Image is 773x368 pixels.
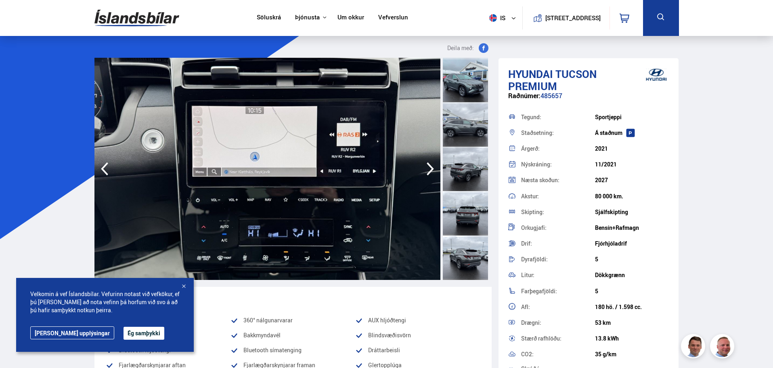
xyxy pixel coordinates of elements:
div: Afl: [521,304,595,310]
div: Orkugjafi: [521,225,595,231]
li: Dráttarbeisli [355,345,480,355]
div: 53 km [595,320,669,326]
div: 180 hö. / 1.598 cc. [595,304,669,310]
button: [STREET_ADDRESS] [549,15,598,21]
div: Akstur: [521,193,595,199]
span: Raðnúmer: [508,91,540,100]
div: 13.8 kWh [595,335,669,342]
div: 5 [595,288,669,294]
span: is [486,14,506,22]
img: G0Ugv5HjCgRt.svg [94,5,179,31]
a: Vefverslun [378,14,408,22]
div: 80 000 km. [595,193,669,200]
span: Deila með: [447,43,474,53]
div: Drif: [521,241,595,246]
div: Bensín+Rafmagn [595,225,669,231]
div: Tegund: [521,114,595,120]
div: 2021 [595,145,669,152]
div: Litur: [521,272,595,278]
div: 5 [595,256,669,263]
div: Farþegafjöldi: [521,288,595,294]
div: Dökkgrænn [595,272,669,278]
img: siFngHWaQ9KaOqBr.png [711,335,735,360]
img: svg+xml;base64,PHN2ZyB4bWxucz0iaHR0cDovL3d3dy53My5vcmcvMjAwMC9zdmciIHdpZHRoPSI1MTIiIGhlaWdodD0iNT... [489,14,497,22]
div: 485657 [508,92,669,108]
div: Vinsæll búnaður [106,293,480,305]
li: 360° nálgunarvarar [230,315,355,325]
span: Tucson PREMIUM [508,67,597,93]
div: Fjórhjóladrif [595,240,669,247]
div: Skipting: [521,209,595,215]
button: Deila með: [444,43,492,53]
img: brand logo [640,62,672,87]
div: Dyrafjöldi: [521,257,595,262]
div: CO2: [521,351,595,357]
button: is [486,6,522,30]
div: 35 g/km [595,351,669,357]
div: 2027 [595,177,669,183]
button: Þjónusta [295,14,320,21]
span: Velkomin á vef Íslandsbílar. Vefurinn notast við vefkökur, ef þú [PERSON_NAME] að nota vefinn þá ... [30,290,180,314]
div: 11/2021 [595,161,669,168]
li: Blindsvæðisvörn [355,330,480,340]
div: Sportjeppi [595,114,669,120]
div: Næsta skoðun: [521,177,595,183]
button: Open LiveChat chat widget [6,3,31,27]
div: Sjálfskipting [595,209,669,215]
div: Á staðnum [595,130,669,136]
li: AUX hljóðtengi [355,315,480,325]
img: 3361946.jpeg [94,58,440,280]
div: Drægni: [521,320,595,326]
div: Staðsetning: [521,130,595,136]
img: FbJEzSuNWCJXmdc-.webp [682,335,706,360]
li: Bakkmyndavél [230,330,355,340]
button: Ég samþykki [124,327,164,340]
div: Árgerð: [521,146,595,151]
a: [PERSON_NAME] upplýsingar [30,326,114,339]
div: Stærð rafhlöðu: [521,336,595,341]
span: Hyundai [508,67,553,81]
div: Nýskráning: [521,162,595,167]
a: Um okkur [337,14,364,22]
a: Söluskrá [257,14,281,22]
a: [STREET_ADDRESS] [527,6,605,29]
li: Bluetooth símatenging [230,345,355,355]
